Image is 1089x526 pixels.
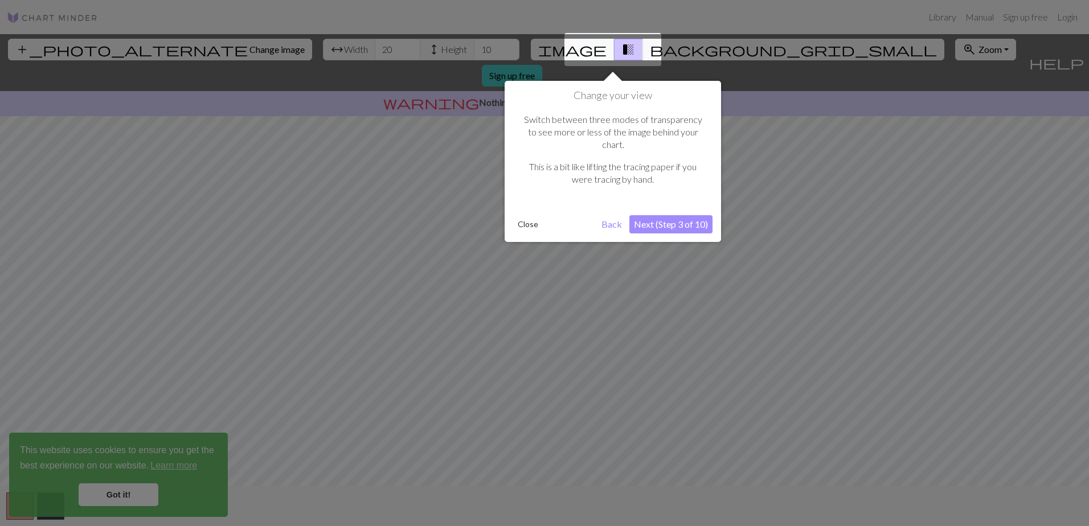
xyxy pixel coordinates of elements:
p: This is a bit like lifting the tracing paper if you were tracing by hand. [519,161,707,186]
p: Switch between three modes of transparency to see more or less of the image behind your chart. [519,113,707,151]
h1: Change your view [513,89,713,102]
div: Change your view [505,81,721,242]
button: Back [597,215,627,233]
button: Close [513,216,543,233]
button: Next (Step 3 of 10) [629,215,713,233]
